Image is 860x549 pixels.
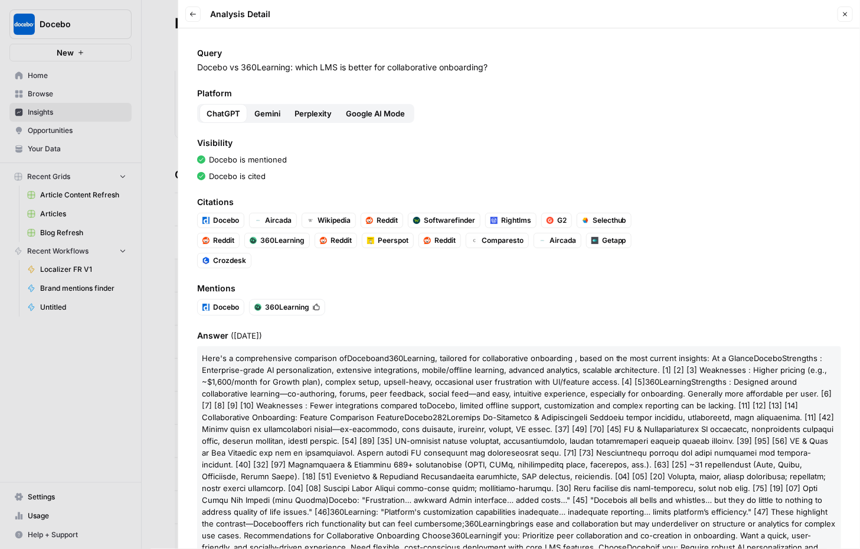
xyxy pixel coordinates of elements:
img: xrhw2lzoei3816zhx1tpaf61abol [202,257,210,264]
span: Reddit [213,235,234,246]
img: y40elq8w6bmqlakrd2chaqr5nb67 [202,304,210,311]
img: m2cl2pnoess66jx31edqk0jfpcfn [424,237,431,244]
span: Selecthub [593,215,626,226]
span: Docebo [329,495,357,505]
a: Comparesto [466,233,529,248]
span: Google AI Mode [346,108,405,119]
span: Docebo [347,353,375,363]
button: Docebo [198,300,244,315]
a: Peerspot [362,233,414,248]
a: Wikipedia [302,213,356,228]
span: Citations [197,196,841,208]
img: iu5cme4a4gc0fgda51349d0u6xjb [582,217,589,224]
span: Perplexity [295,108,332,119]
span: offers rich functionality but can feel cumbersome; [282,519,465,528]
span: Wikipedia [318,215,351,226]
img: hb1iz49shse5ai8qfxbljxmxmese [539,239,546,242]
span: Docebo [213,215,239,226]
span: Docebo [754,353,783,363]
img: h4w98igtvxpl4h4pfssds74v2273 [367,237,374,244]
span: Strengths : Designed around collaborative learning—co-authoring, forums, peer feedback, social fe... [202,377,832,410]
img: m2cl2pnoess66jx31edqk0jfpcfn [320,237,327,244]
span: 360Learning [389,353,435,363]
a: Rightlms [485,213,537,228]
a: Reddit [197,233,240,248]
span: Docebo [213,302,239,313]
img: urvh27rduxxn76rcmzus0lfyq9tg [491,217,498,224]
span: Comparesto [482,235,524,246]
span: Gemini [254,108,280,119]
span: G2 [557,215,567,226]
span: 360Learning [260,235,305,246]
span: Query [197,47,841,59]
img: m2cl2pnoess66jx31edqk0jfpcfn [202,237,210,244]
span: Aircada [550,235,576,246]
span: Docebo [594,495,622,505]
button: Perplexity [287,104,339,123]
span: 360Learning [265,302,309,313]
img: vkszbqmgp3o9hpnzsecyrc7y06ad [471,237,478,244]
span: 282Loremips Do-Sitametco & Adipiscingeli Seddoeiu tempor incididu, utlaboreetd, magn aliquaenima.... [202,412,835,505]
span: Platform [197,87,841,99]
span: : "Frustration… awkward Admin interface… added costs…" [45] " [357,495,594,505]
span: 360Learning [330,507,376,516]
span: Docebo [253,519,282,528]
span: Strengths : Enterprise-grade AI personalization, extensive integrations, mobile/offline learning,... [202,353,828,386]
img: y40elq8w6bmqlakrd2chaqr5nb67 [202,217,210,224]
a: Selecthub [577,213,632,228]
img: hb1iz49shse5ai8qfxbljxmxmese [254,219,261,222]
span: brings ease and collaboration but may underdeliver on structure or analytics for complex use case... [202,519,836,540]
span: ChatGPT [207,108,240,119]
span: 360Learning [465,519,511,528]
img: j79v2xjtu0h4uum7v9n3uqcm9m8r [250,237,257,244]
a: G2 [541,213,572,228]
a: Crozdesk [197,253,251,268]
span: Answer [197,330,841,342]
img: cz2hgpcst5i85hovncnyztx8v9w5 [547,217,554,224]
a: Reddit [361,213,403,228]
span: Reddit [434,235,456,246]
p: Docebo vs 360Learning: which LMS is better for collaborative onboarding? [197,61,841,73]
p: Docebo is mentioned [209,154,287,165]
span: ( [DATE] ) [231,331,262,340]
img: m2cl2pnoess66jx31edqk0jfpcfn [366,217,373,224]
span: Reddit [377,215,398,226]
a: Docebo [197,213,244,228]
p: Docebo is cited [209,170,266,182]
span: and [375,353,389,363]
span: , tailored for collaborative onboarding , based on the most current insights: At a Glance [435,353,754,363]
span: Rightlms [501,215,531,226]
span: Docebo [404,412,433,422]
span: Crozdesk [213,255,246,266]
a: Softwarefinder [408,213,480,228]
span: Peerspot [378,235,408,246]
span: Here's a comprehensive comparison of [202,353,347,363]
span: Aircada [265,215,292,226]
span: Docebo [427,401,455,410]
img: j79v2xjtu0h4uum7v9n3uqcm9m8r [254,304,261,311]
span: : "Platform's customization capabilities inadequate… inadequate reporting… limits platform’s effi... [202,507,828,528]
span: Analysis Detail [210,8,270,20]
a: Reddit [315,233,357,248]
a: Aircada [534,233,581,248]
button: 360Learning [250,300,325,315]
a: Aircada [249,213,297,228]
img: cymjli5ladbsrt5j07z8yu96q4y3 [413,217,420,224]
span: 360Learning [646,377,692,386]
a: Getapp [586,233,632,248]
span: 360Learning [451,531,497,540]
img: vm3p9xuvjyp37igu3cuc8ys7u6zv [307,217,314,224]
span: , limited offline support, customization and complex reporting can be lacking. [11] [12] [13] [14... [202,401,799,422]
a: 360Learning [244,233,310,248]
span: Visibility [197,137,841,149]
span: Mentions [197,282,841,294]
img: qx6xvjqcqkeoq9jm7yz1naw4c3i6 [591,237,599,244]
a: Reddit [418,233,461,248]
span: Getapp [602,235,626,246]
button: Gemini [247,104,287,123]
span: Reddit [331,235,352,246]
button: Google AI Mode [339,104,412,123]
span: Softwarefinder [424,215,475,226]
